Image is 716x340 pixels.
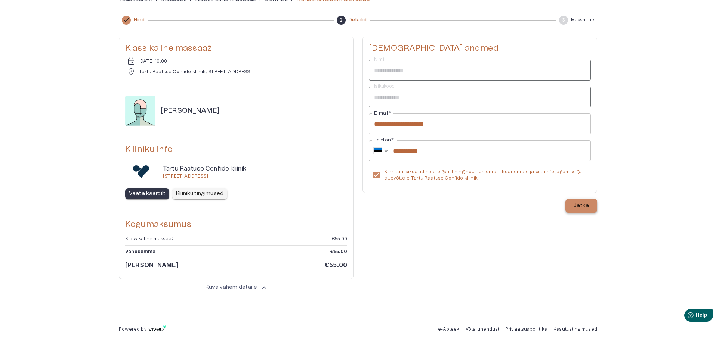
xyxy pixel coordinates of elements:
h5: Kogumaksumus [125,219,347,230]
h6: [PERSON_NAME] [125,261,178,269]
span: Detailid [349,17,367,23]
a: e-Apteek [438,327,459,331]
p: Võta ühendust [466,326,499,333]
h6: [PERSON_NAME] [161,106,219,116]
a: Kasutustingimused [553,327,597,331]
p: Kliiniku tingimused [176,190,223,198]
p: Tartu Raatuse Confido kliinik , [STREET_ADDRESS] [139,69,252,75]
label: Isikukood [374,83,395,90]
button: Vaata kaardilt [125,188,169,199]
text: 2 [340,18,342,22]
h6: €55.00 [324,261,347,269]
p: €55.00 [332,236,347,242]
img: doctor [125,96,155,126]
p: Vaata kaardilt [129,190,166,198]
p: Tartu Raatuse Confido kliinik [163,164,246,173]
p: Jätka [574,202,589,210]
p: Kinnitan isikuandmete õigsust ning nõustun oma isikuandmete ja ostuinfo jagamisega ettevõttele Ta... [384,169,585,181]
p: [STREET_ADDRESS] [163,173,246,180]
label: E-mail [374,110,391,116]
p: Klassikaline massaaž [125,236,174,242]
span: event [127,57,136,66]
img: ee [373,147,382,154]
h5: Kliiniku info [125,144,347,155]
p: Vahesumma [125,249,156,255]
button: Kliiniku tingimused [172,188,227,199]
h5: [DEMOGRAPHIC_DATA] andmed [369,43,591,54]
h5: Klassikaline massaaž [125,43,347,54]
button: Jätka [565,199,597,213]
p: €55.00 [330,249,347,255]
label: Nimi [374,56,384,63]
img: Tartu Raatuse Confido kliinik logo [133,164,149,180]
p: Kuva vähem detaile [206,284,257,291]
p: Powered by [119,326,146,333]
text: 3 [562,18,565,22]
span: location_on [127,67,136,76]
iframe: Help widget launcher [658,306,716,327]
span: Hind [134,17,145,23]
a: Privaatsuspoliitika [505,327,547,331]
p: [DATE] 10:00 [139,58,167,65]
button: Kuva vähem detailekeyboard_arrow_up [119,281,354,295]
label: Telefon [374,137,394,143]
span: keyboard_arrow_up [260,284,268,292]
span: Maksmine [571,17,594,23]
